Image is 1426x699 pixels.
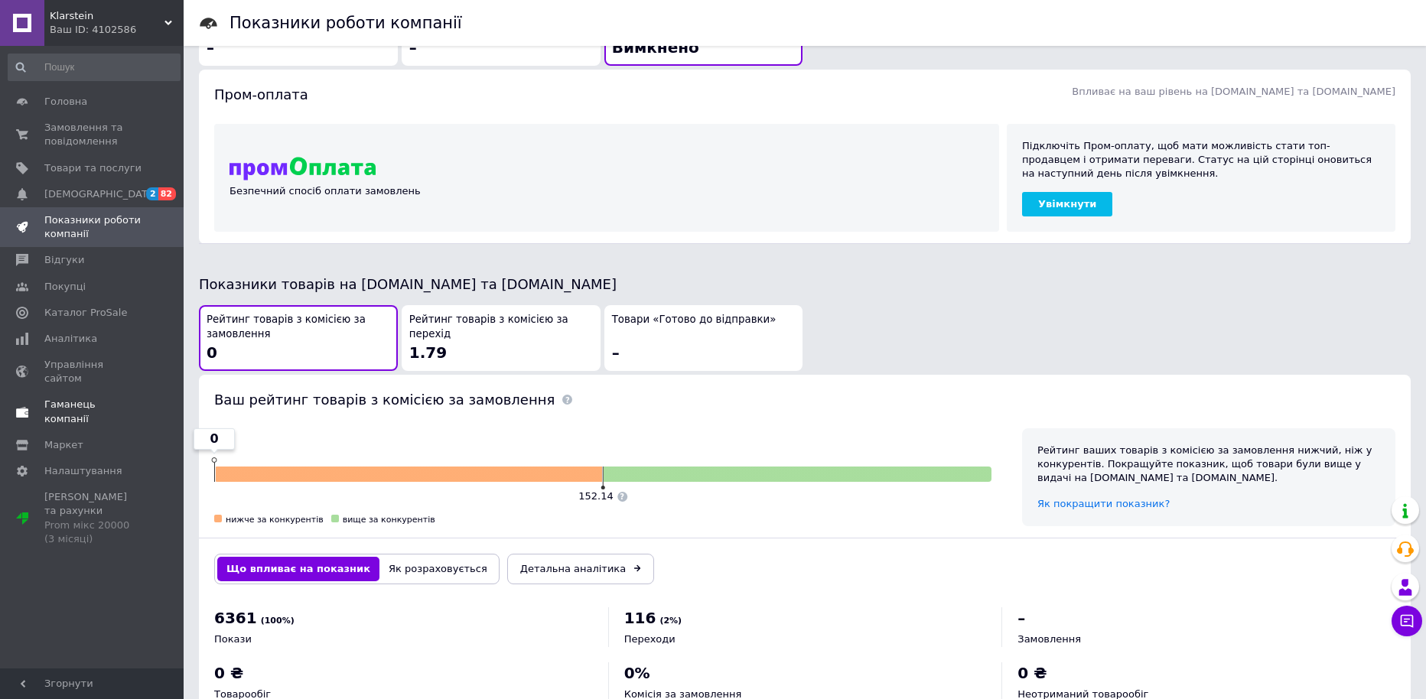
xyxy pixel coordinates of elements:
span: [PERSON_NAME] та рахунки [44,490,142,546]
span: Рейтинг товарів з комісією за перехід [409,313,593,341]
span: Каталог ProSale [44,306,127,320]
span: Переходи [624,633,676,645]
a: Увімкнути [1022,192,1112,216]
span: Головна [44,95,87,109]
button: Що впливає на показник [217,557,379,581]
span: [DEMOGRAPHIC_DATA] [44,187,158,201]
span: 0 [207,343,217,362]
span: 0 ₴ [214,664,243,682]
span: 82 [158,187,176,200]
button: Рейтинг товарів з комісією за замовлення0 [199,305,398,370]
div: Рейтинг ваших товарів з комісією за замовлення нижчий, ніж у конкурентів. Покращуйте показник, що... [1037,444,1380,486]
span: вище за конкурентів [343,515,435,525]
span: 0 ₴ [1017,664,1047,682]
button: Товари «Готово до відправки»– [604,305,803,370]
a: Як покращити показник? [1037,498,1170,509]
span: Товари та послуги [44,161,142,175]
span: Гаманець компанії [44,398,142,425]
div: Ваш ID: 4102586 [50,23,184,37]
span: Маркет [44,438,83,452]
span: Показники товарів на [DOMAIN_NAME] та [DOMAIN_NAME] [199,276,617,292]
span: (2%) [659,616,682,626]
span: 2 [146,187,158,200]
span: Вимкнено [612,38,699,57]
span: – [1017,609,1025,627]
div: Prom мікс 20000 (3 місяці) [44,519,142,546]
span: – [207,38,214,57]
span: 0% [624,664,650,682]
span: Пром-оплата [214,86,308,102]
span: – [409,38,417,57]
span: – [612,343,620,362]
span: Управління сайтом [44,358,142,385]
span: Впливає на ваш рівень на [DOMAIN_NAME] та [DOMAIN_NAME] [1072,86,1395,97]
span: (100%) [261,616,295,626]
span: 152.14 [578,490,614,502]
span: Відгуки [44,253,84,267]
span: 6361 [214,609,257,627]
button: Чат з покупцем [1392,606,1422,636]
h1: Показники роботи компанії [230,14,462,32]
span: 0 [210,431,218,447]
span: Товари «Готово до відправки» [612,313,776,327]
img: prom-payment [230,157,376,180]
span: 1.79 [409,343,447,362]
span: нижче за конкурентів [226,515,324,525]
span: Показники роботи компанії [44,213,142,241]
button: Рейтинг товарів з комісією за перехід1.79 [402,305,601,370]
span: Аналітика [44,332,97,346]
div: Підключіть Пром-оплату, щоб мати можливість стати топ-продавцем і отримати переваги. Статус на ці... [1022,139,1380,181]
input: Пошук [8,54,181,81]
span: Покупці [44,280,86,294]
span: Рейтинг товарів з комісією за замовлення [207,313,390,341]
a: Детальна аналітика [507,554,654,584]
span: Ваш рейтинг товарів з комісією за замовлення [214,392,555,408]
span: Замовлення та повідомлення [44,121,142,148]
span: 116 [624,609,656,627]
span: Покази [214,633,252,645]
span: Безпечний спосіб оплати замовлень [230,185,421,197]
span: Налаштування [44,464,122,478]
span: Klarstein [50,9,164,23]
button: Як розраховується [379,557,496,581]
span: Замовлення [1017,633,1081,645]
